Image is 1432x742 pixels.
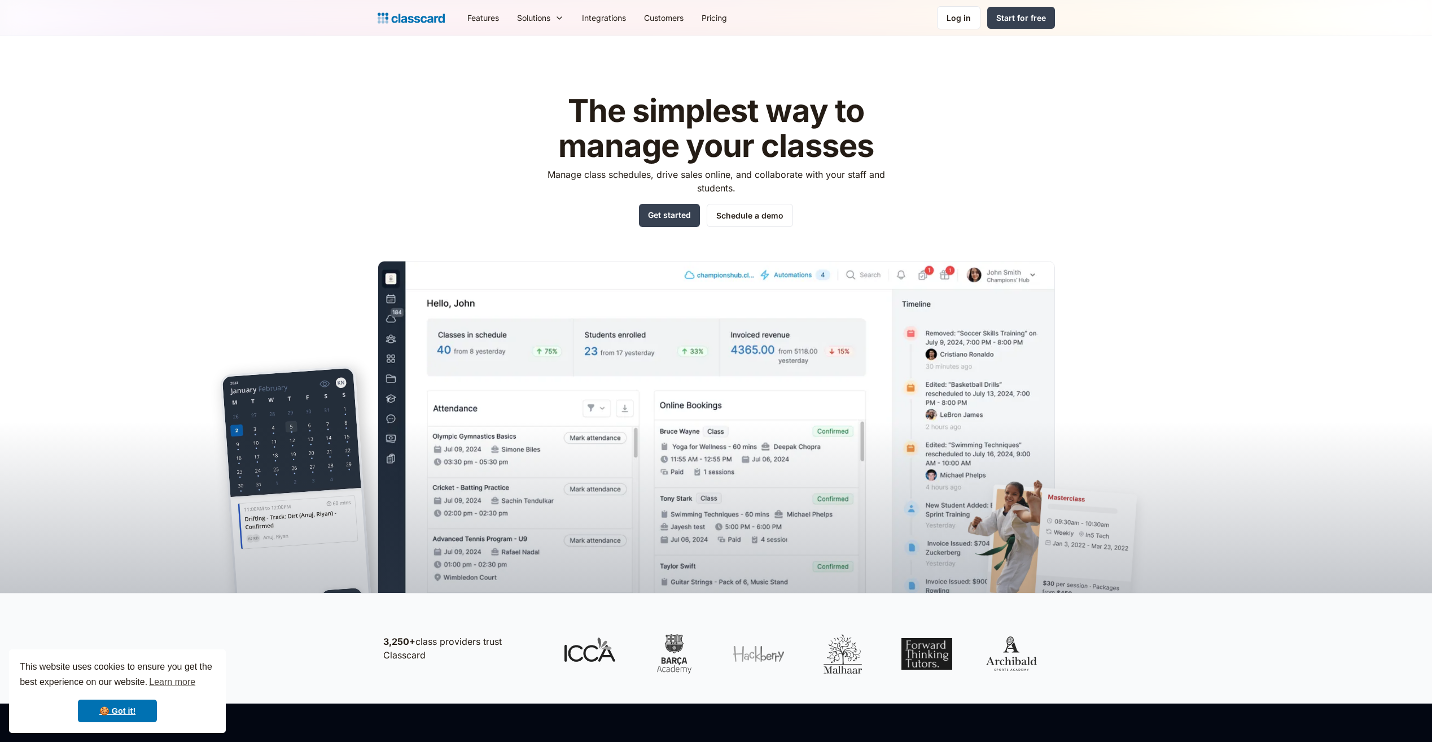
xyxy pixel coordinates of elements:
span: This website uses cookies to ensure you get the best experience on our website. [20,660,215,691]
h1: The simplest way to manage your classes [537,94,895,163]
a: Pricing [693,5,736,30]
p: class providers trust Classcard [383,635,541,662]
div: Solutions [517,12,550,24]
div: Log in [947,12,971,24]
p: Manage class schedules, drive sales online, and collaborate with your staff and students. [537,168,895,195]
a: Customers [635,5,693,30]
a: Features [458,5,508,30]
div: Solutions [508,5,573,30]
strong: 3,250+ [383,636,415,647]
a: Log in [937,6,980,29]
a: Start for free [987,7,1055,29]
a: learn more about cookies [147,674,197,691]
div: Start for free [996,12,1046,24]
a: Get started [639,204,700,227]
a: Schedule a demo [707,204,793,227]
div: cookieconsent [9,649,226,733]
a: dismiss cookie message [78,700,157,722]
a: Integrations [573,5,635,30]
a: home [378,10,445,26]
